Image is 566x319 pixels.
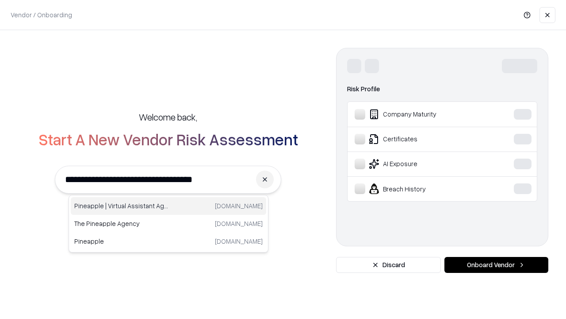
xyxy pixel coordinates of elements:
div: Company Maturity [355,109,487,120]
div: Certificates [355,134,487,144]
h5: Welcome back, [139,111,197,123]
p: Pineapple | Virtual Assistant Agency [74,201,168,210]
p: [DOMAIN_NAME] [215,201,263,210]
h2: Start A New Vendor Risk Assessment [38,130,298,148]
button: Discard [336,257,441,273]
p: Pineapple [74,237,168,246]
p: [DOMAIN_NAME] [215,237,263,246]
p: Vendor / Onboarding [11,10,72,19]
button: Onboard Vendor [444,257,548,273]
div: Breach History [355,183,487,194]
div: Risk Profile [347,84,537,94]
div: AI Exposure [355,159,487,169]
div: Suggestions [69,195,268,253]
p: [DOMAIN_NAME] [215,219,263,228]
p: The Pineapple Agency [74,219,168,228]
